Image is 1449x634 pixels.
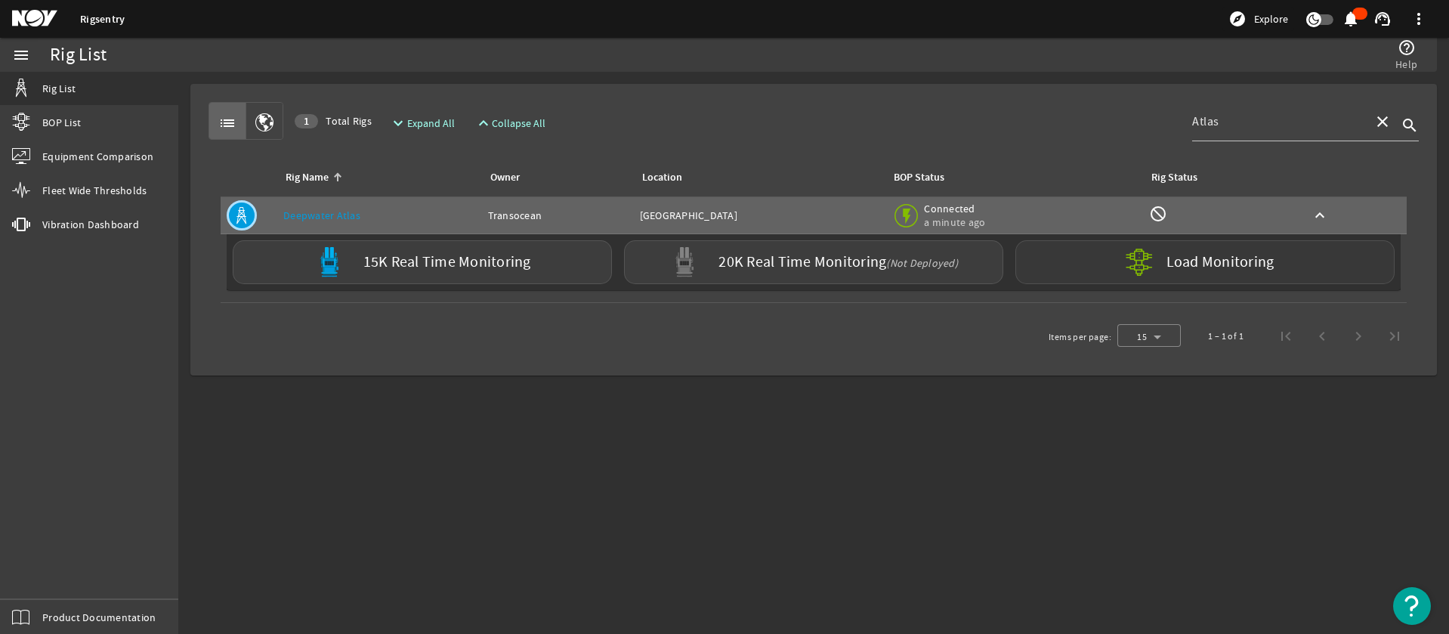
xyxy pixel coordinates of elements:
[42,217,139,232] span: Vibration Dashboard
[924,202,988,215] span: Connected
[1166,255,1274,270] label: Load Monitoring
[718,255,958,271] label: 20K Real Time Monitoring
[1049,329,1111,345] div: Items per page:
[283,169,470,186] div: Rig Name
[640,208,880,223] div: [GEOGRAPHIC_DATA]
[12,215,30,233] mat-icon: vibration
[407,116,455,131] span: Expand All
[1373,113,1392,131] mat-icon: close
[492,116,545,131] span: Collapse All
[669,247,700,277] img: Graypod.svg
[1228,10,1247,28] mat-icon: explore
[42,81,76,96] span: Rig List
[1373,10,1392,28] mat-icon: support_agent
[640,169,874,186] div: Location
[488,208,628,223] div: Transocean
[12,46,30,64] mat-icon: menu
[1311,206,1329,224] mat-icon: keyboard_arrow_up
[218,114,236,132] mat-icon: list
[1208,329,1244,344] div: 1 – 1 of 1
[1192,113,1361,131] input: Search...
[283,209,360,222] a: Deepwater Atlas
[383,110,461,137] button: Expand All
[488,169,622,186] div: Owner
[42,183,147,198] span: Fleet Wide Thresholds
[490,169,520,186] div: Owner
[227,240,618,284] a: 15K Real Time Monitoring
[474,114,487,132] mat-icon: expand_less
[1342,10,1360,28] mat-icon: notifications
[1149,205,1167,223] mat-icon: Rig Monitoring not available for this rig
[1254,11,1288,26] span: Explore
[1398,39,1416,57] mat-icon: help_outline
[295,113,372,128] span: Total Rigs
[295,114,318,128] div: 1
[894,169,944,186] div: BOP Status
[1151,169,1197,186] div: Rig Status
[363,255,531,271] label: 15K Real Time Monitoring
[50,48,107,63] div: Rig List
[42,115,81,130] span: BOP List
[886,256,958,270] span: (Not Deployed)
[1401,1,1437,37] button: more_vert
[1395,57,1417,72] span: Help
[389,114,401,132] mat-icon: expand_more
[42,149,153,164] span: Equipment Comparison
[1393,587,1431,625] button: Open Resource Center
[42,610,156,625] span: Product Documentation
[618,240,1009,284] a: 20K Real Time Monitoring(Not Deployed)
[80,12,125,26] a: Rigsentry
[468,110,552,137] button: Collapse All
[642,169,682,186] div: Location
[1222,7,1294,31] button: Explore
[314,247,344,277] img: Bluepod.svg
[924,215,988,229] span: a minute ago
[1401,116,1419,135] i: search
[286,169,329,186] div: Rig Name
[1009,240,1401,284] a: Load Monitoring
